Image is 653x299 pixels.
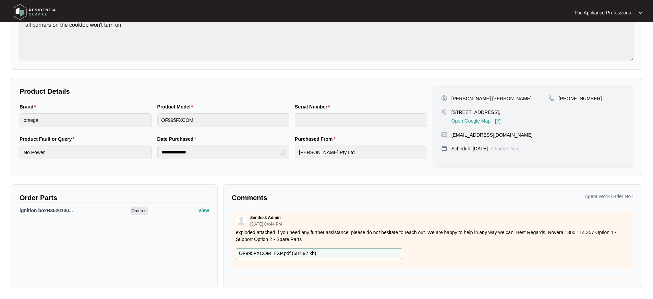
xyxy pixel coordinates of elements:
[295,103,332,110] label: Serial Number
[20,146,152,159] input: Product Fault or Query
[20,15,633,61] textarea: all burners on the cooktop won't turn on
[161,149,279,156] input: Date Purchased
[295,136,338,142] label: Purchased From
[239,250,316,257] p: OF995FXCOM_EXP.pdf ( 687.92 kb )
[295,113,427,127] input: Serial Number
[585,193,633,200] p: Agent Work Order No :
[20,136,77,142] label: Product Fault or Query
[198,207,209,214] p: View
[20,103,39,110] label: Brand
[639,11,643,14] img: dropdown arrow
[10,2,58,22] img: residentia service logo
[295,146,427,159] input: Purchased From
[559,95,602,102] p: [PHONE_NUMBER]
[157,136,199,142] label: Date Purchased
[20,87,427,96] p: Product Details
[20,208,73,213] span: ignition boxH3520100...
[574,9,632,16] p: The Appliance Professional
[441,131,447,138] img: map-pin
[441,109,447,115] img: map-pin
[250,215,281,220] p: Zendesk Admin
[441,95,447,101] img: user-pin
[451,118,501,125] a: Open Google Map
[495,118,501,125] img: Link-External
[250,222,282,226] p: [DATE] 04:44 PM
[491,145,520,152] p: Change Date
[236,215,246,226] img: user.svg
[451,131,533,138] p: [EMAIL_ADDRESS][DOMAIN_NAME]
[157,113,290,127] input: Product Model
[232,193,428,203] p: Comments
[236,229,629,243] p: exploded attached If you need any further assistance, please do not hesitate to reach out. We are...
[451,95,532,102] p: [PERSON_NAME] [PERSON_NAME]
[451,109,501,116] p: [STREET_ADDRESS],
[441,145,447,151] img: map-pin
[157,103,196,110] label: Product Model
[20,193,209,203] p: Order Parts
[20,113,152,127] input: Brand
[548,95,555,101] img: map-pin
[451,145,488,152] p: Schedule: [DATE]
[130,207,148,215] span: Ordered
